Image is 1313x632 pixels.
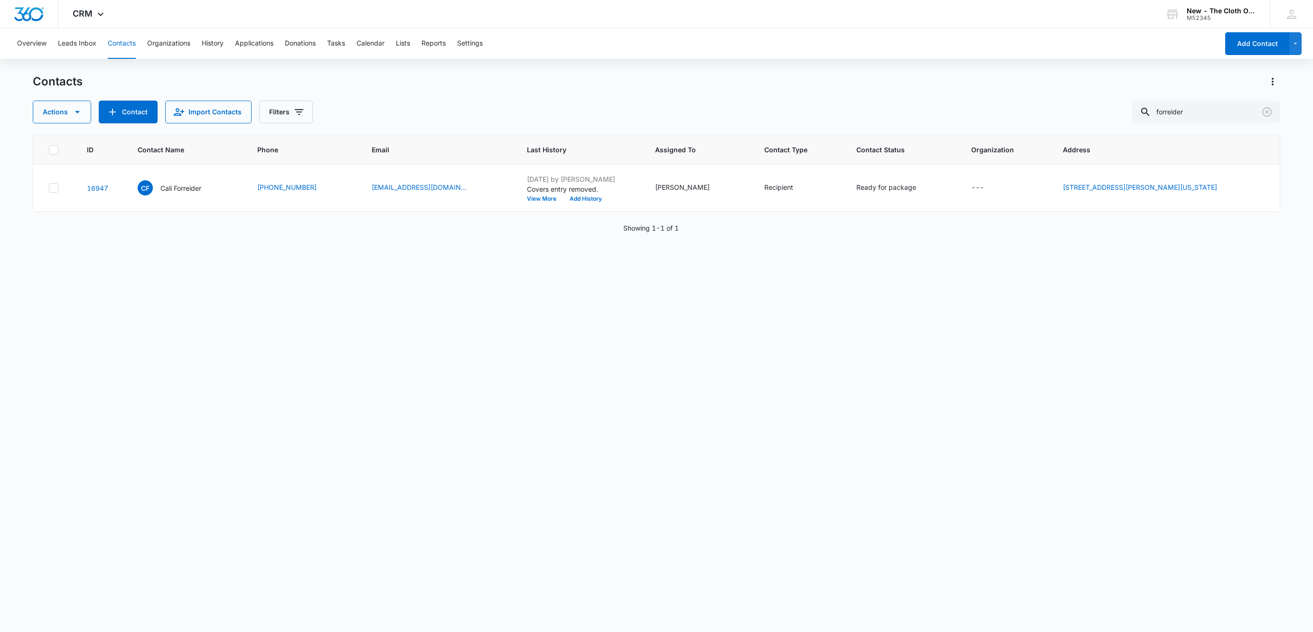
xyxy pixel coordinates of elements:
[623,223,679,233] p: Showing 1-1 of 1
[202,28,224,59] button: History
[1063,183,1217,191] a: [STREET_ADDRESS][PERSON_NAME][US_STATE]
[1265,74,1280,89] button: Actions
[33,101,91,123] button: Actions
[655,182,710,192] div: [PERSON_NAME]
[165,101,252,123] button: Import Contacts
[527,196,563,202] button: View More
[160,183,201,193] p: Cali Forreider
[655,145,728,155] span: Assigned To
[1259,104,1275,120] button: Clear
[764,182,810,194] div: Contact Type - Recipient - Select to Edit Field
[285,28,316,59] button: Donations
[856,182,933,194] div: Contact Status - Ready for package - Select to Edit Field
[327,28,345,59] button: Tasks
[99,101,158,123] button: Add Contact
[257,182,317,192] a: [PHONE_NUMBER]
[764,182,793,192] div: Recipient
[971,145,1026,155] span: Organization
[971,182,984,194] div: ---
[257,182,334,194] div: Phone - (989) 928-8179 - Select to Edit Field
[58,28,96,59] button: Leads Inbox
[372,182,467,192] a: [EMAIL_ADDRESS][DOMAIN_NAME]
[1187,7,1256,15] div: account name
[856,182,916,192] div: Ready for package
[259,101,313,123] button: Filters
[33,74,83,89] h1: Contacts
[1187,15,1256,21] div: account id
[971,182,1001,194] div: Organization - - Select to Edit Field
[1063,145,1251,155] span: Address
[138,145,220,155] span: Contact Name
[235,28,273,59] button: Applications
[422,28,446,59] button: Reports
[764,145,820,155] span: Contact Type
[356,28,385,59] button: Calendar
[108,28,136,59] button: Contacts
[856,145,935,155] span: Contact Status
[87,184,108,192] a: Navigate to contact details page for Cali Forreider
[257,145,335,155] span: Phone
[396,28,410,59] button: Lists
[655,182,727,194] div: Assigned To - Britani Hampton - Select to Edit Field
[147,28,190,59] button: Organizations
[138,180,218,195] div: Contact Name - Cali Forreider - Select to Edit Field
[457,28,483,59] button: Settings
[138,180,153,195] span: CF
[527,145,619,155] span: Last History
[87,145,101,155] span: ID
[1225,32,1289,55] button: Add Contact
[563,196,609,202] button: Add History
[1132,101,1280,123] input: Search Contacts
[527,184,632,194] p: Covers entry removed.
[1063,182,1234,194] div: Address - 721 Hazelton Street, Flint, Michigan, 48503 - Select to Edit Field
[372,145,491,155] span: Email
[17,28,47,59] button: Overview
[527,174,632,184] p: [DATE] by [PERSON_NAME]
[73,9,93,19] span: CRM
[372,182,484,194] div: Email - cforreider@gmail.com - Select to Edit Field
